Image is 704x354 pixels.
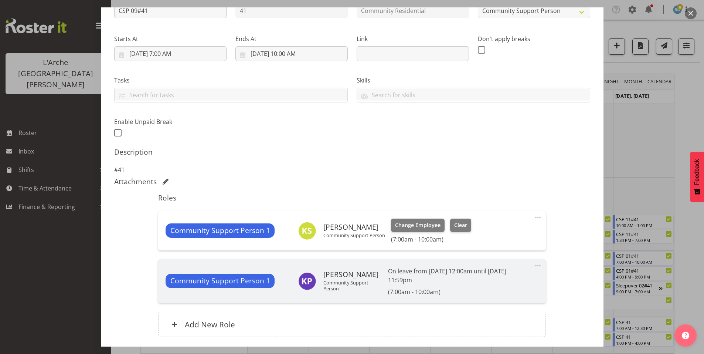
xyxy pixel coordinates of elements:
h6: [PERSON_NAME] [323,223,385,231]
h6: (7:00am - 10:00am) [388,288,527,296]
p: On leave from [DATE] 12:00am until [DATE] 11:59pm [388,267,527,284]
label: Don't apply breaks [478,34,590,43]
span: Feedback [694,159,700,185]
span: Community Support Person 1 [170,225,270,236]
label: Ends At [235,34,348,43]
img: krishnaben-patel9613.jpg [298,272,316,290]
p: Community Support Person [323,232,385,238]
label: Skills [357,76,590,85]
input: Click to select... [114,46,227,61]
span: Community Support Person 1 [170,276,270,286]
input: Search for skills [357,89,590,101]
p: #41 [114,165,590,174]
span: Clear [454,221,467,229]
h6: Add New Role [185,320,235,329]
label: Link [357,34,469,43]
button: Feedback - Show survey [690,152,704,202]
input: Search for tasks [115,89,347,101]
img: help-xxl-2.png [682,332,689,339]
h5: Attachments [114,177,157,186]
button: Clear [450,219,471,232]
label: Tasks [114,76,348,85]
input: Shift Instance Name [114,3,227,18]
button: Change Employee [391,219,445,232]
img: kalpana-sapkota11556.jpg [298,222,316,240]
h5: Roles [158,193,546,202]
label: Enable Unpaid Break [114,117,227,126]
h6: [PERSON_NAME] [323,270,382,279]
input: Click to select... [235,46,348,61]
label: Starts At [114,34,227,43]
h5: Description [114,148,590,156]
p: Community Support Person [323,280,382,291]
span: Change Employee [395,221,441,229]
h6: (7:00am - 10:00am) [391,236,471,243]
